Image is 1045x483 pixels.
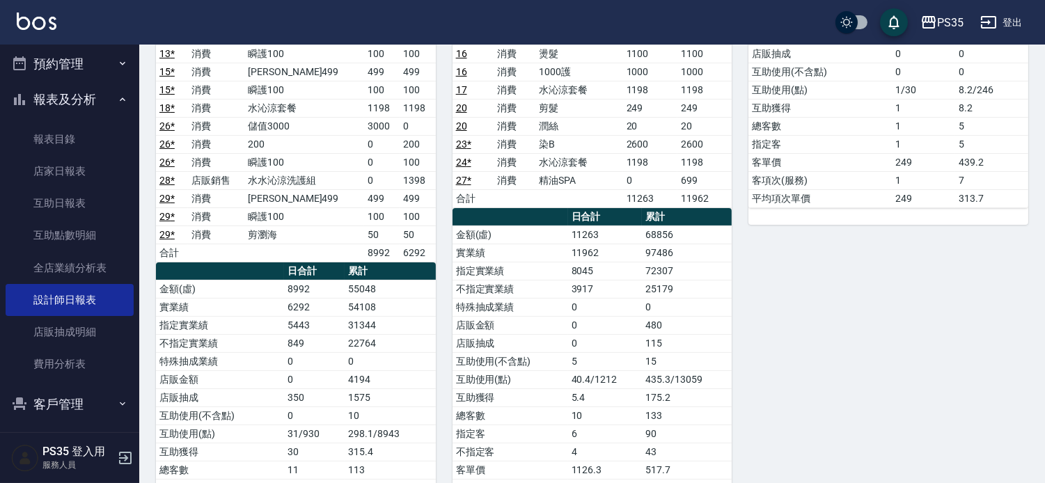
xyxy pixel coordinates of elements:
[623,99,677,117] td: 249
[642,225,732,244] td: 68856
[535,135,623,153] td: 染B
[955,171,1028,189] td: 7
[955,81,1028,99] td: 8.2/246
[400,45,435,63] td: 100
[677,189,732,207] td: 11962
[244,207,364,225] td: 瞬護100
[535,153,623,171] td: 水沁涼套餐
[568,262,643,280] td: 8045
[188,225,244,244] td: 消費
[11,444,39,472] img: Person
[453,262,568,280] td: 指定實業績
[6,386,134,422] button: 客戶管理
[494,117,535,135] td: 消費
[156,298,284,316] td: 實業績
[494,63,535,81] td: 消費
[188,99,244,117] td: 消費
[677,153,732,171] td: 1198
[244,81,364,99] td: 瞬護100
[623,81,677,99] td: 1198
[364,63,400,81] td: 499
[453,352,568,370] td: 互助使用(不含點)
[244,225,364,244] td: 剪瀏海
[748,117,892,135] td: 總客數
[892,135,955,153] td: 1
[623,153,677,171] td: 1198
[568,388,643,406] td: 5.4
[748,171,892,189] td: 客項次(服務)
[345,280,436,298] td: 55048
[284,316,345,334] td: 5443
[453,425,568,443] td: 指定客
[345,298,436,316] td: 54108
[623,135,677,153] td: 2600
[156,406,284,425] td: 互助使用(不含點)
[284,406,345,425] td: 0
[6,284,134,316] a: 設計師日報表
[677,45,732,63] td: 1100
[568,425,643,443] td: 6
[6,187,134,219] a: 互助日報表
[400,63,435,81] td: 499
[880,8,908,36] button: save
[345,388,436,406] td: 1575
[677,63,732,81] td: 1000
[642,334,732,352] td: 115
[42,459,113,471] p: 服務人員
[642,388,732,406] td: 175.2
[748,99,892,117] td: 互助獲得
[535,99,623,117] td: 剪髮
[456,120,467,132] a: 20
[568,208,643,226] th: 日合計
[400,207,435,225] td: 100
[453,388,568,406] td: 互助獲得
[188,81,244,99] td: 消費
[6,316,134,348] a: 店販抽成明細
[535,81,623,99] td: 水沁涼套餐
[677,99,732,117] td: 249
[284,425,345,443] td: 31/930
[345,425,436,443] td: 298.1/8943
[568,370,643,388] td: 40.4/1212
[568,352,643,370] td: 5
[623,63,677,81] td: 1000
[494,135,535,153] td: 消費
[642,316,732,334] td: 480
[748,63,892,81] td: 互助使用(不含點)
[642,352,732,370] td: 15
[456,102,467,113] a: 20
[345,370,436,388] td: 4194
[955,63,1028,81] td: 0
[892,153,955,171] td: 249
[284,352,345,370] td: 0
[6,422,134,458] button: 員工及薪資
[623,117,677,135] td: 20
[400,117,435,135] td: 0
[364,135,400,153] td: 0
[453,189,494,207] td: 合計
[400,189,435,207] td: 499
[568,461,643,479] td: 1126.3
[284,280,345,298] td: 8992
[244,99,364,117] td: 水沁涼套餐
[623,189,677,207] td: 11263
[284,334,345,352] td: 849
[642,461,732,479] td: 517.7
[494,81,535,99] td: 消費
[642,262,732,280] td: 72307
[453,280,568,298] td: 不指定實業績
[642,406,732,425] td: 133
[400,225,435,244] td: 50
[642,280,732,298] td: 25179
[345,352,436,370] td: 0
[955,153,1028,171] td: 439.2
[453,406,568,425] td: 總客數
[156,425,284,443] td: 互助使用(點)
[156,280,284,298] td: 金額(虛)
[535,117,623,135] td: 潤絲
[892,81,955,99] td: 1/30
[400,99,435,117] td: 1198
[156,388,284,406] td: 店販抽成
[453,316,568,334] td: 店販金額
[188,153,244,171] td: 消費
